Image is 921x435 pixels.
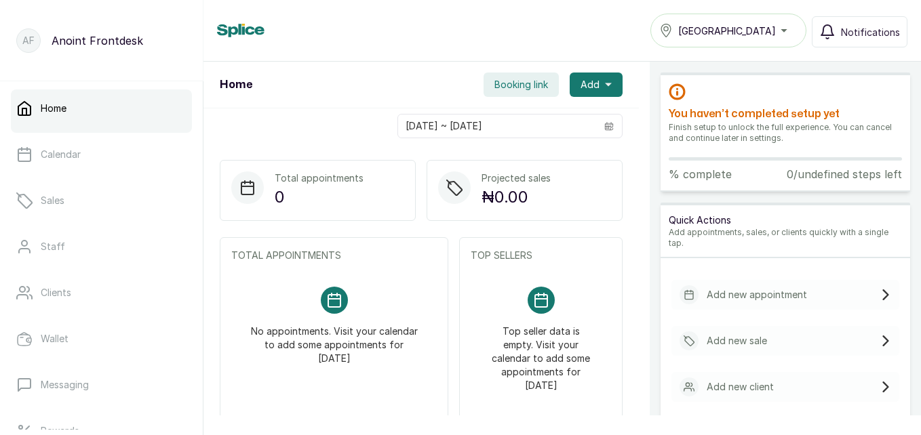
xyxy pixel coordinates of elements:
a: Sales [11,182,192,220]
p: Quick Actions [669,213,902,227]
input: Select date [398,115,596,138]
a: Clients [11,274,192,312]
p: Anoint Frontdesk [52,33,143,49]
p: Add new sale [707,334,767,348]
p: 0 [275,185,364,209]
button: Booking link [484,72,559,97]
h2: You haven’t completed setup yet [669,106,902,122]
p: Wallet [41,332,68,346]
button: Notifications [812,16,907,47]
a: Staff [11,228,192,266]
p: Total appointments [275,171,364,185]
p: ₦0.00 [482,185,551,209]
p: Top seller data is empty. Visit your calendar to add some appointments for [DATE] [487,314,595,392]
a: Wallet [11,320,192,358]
p: Add new appointment [707,288,807,302]
p: Finish setup to unlock the full experience. You can cancel and continue later in settings. [669,122,902,144]
p: 0/undefined steps left [787,166,902,182]
span: Add [581,78,600,91]
p: Add new client [707,380,774,394]
p: TOTAL APPOINTMENTS [231,249,437,262]
button: Add [570,72,623,97]
h1: Home [220,77,252,93]
svg: calendar [604,121,614,131]
span: Booking link [494,78,548,91]
p: Staff [41,240,65,253]
p: No appointments. Visit your calendar to add some appointments for [DATE] [248,314,420,365]
p: Sales [41,194,64,207]
p: Projected sales [482,171,551,185]
p: Clients [41,286,71,299]
span: Notifications [841,25,900,39]
a: Calendar [11,136,192,173]
button: [GEOGRAPHIC_DATA] [650,14,806,47]
p: AF [22,34,35,47]
p: Home [41,102,66,115]
a: Messaging [11,366,192,404]
p: % complete [669,166,732,182]
p: TOP SELLERS [471,249,611,262]
span: [GEOGRAPHIC_DATA] [678,24,776,38]
a: Home [11,89,192,127]
p: Add appointments, sales, or clients quickly with a single tap. [669,227,902,249]
p: Calendar [41,148,81,161]
p: Messaging [41,378,89,392]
